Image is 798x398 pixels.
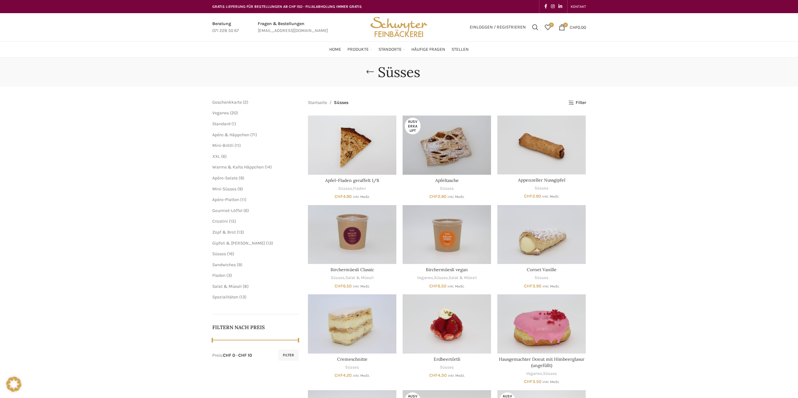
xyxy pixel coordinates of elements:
span: 13 [267,240,272,246]
nav: Breadcrumb [308,99,348,106]
a: Mini-Brötli [212,143,234,148]
a: Zopf & Brot [212,230,236,235]
span: 20 [231,110,236,116]
div: , , [403,275,491,281]
span: Produkte [347,47,369,53]
a: Sandwiches [212,262,236,267]
span: 0 [549,23,554,27]
div: , [308,275,396,281]
a: Hausgemachter Donut mit Himbeerglasur (ungefüllt) [497,294,586,353]
span: 0 [563,23,568,27]
a: Süsses [212,251,226,256]
a: Infobox link [258,20,328,34]
a: Apéro-Salate [212,175,238,181]
span: 13 [238,230,242,235]
span: 6 [223,154,225,159]
button: Filter [278,349,299,361]
a: Cornet Vanille [527,267,557,272]
a: 0 CHF0.00 [556,21,589,34]
img: Bäckerei Schwyter [368,13,430,41]
div: Preis: — [212,352,252,359]
a: Veganes [212,110,229,116]
span: Warme & Kalte Häppchen [212,164,264,170]
span: 71 [252,132,256,137]
a: Birchermüesli Classic [308,205,396,264]
span: 1 [233,121,235,127]
a: XXL [212,154,220,159]
small: inkl. MwSt. [448,374,465,378]
a: Spezialitäten [212,294,238,300]
a: Go back [362,66,378,78]
a: Erdbeertörtli [434,356,460,362]
a: Süsses [440,186,454,192]
h1: Süsses [378,64,420,80]
a: Standorte [378,43,405,56]
bdi: 3.50 [524,379,542,384]
a: Site logo [368,24,430,29]
span: 14 [266,164,270,170]
span: Stellen [452,47,469,53]
small: inkl. MwSt. [542,284,559,288]
a: Apfeltasche [403,116,491,174]
a: Appenzeller Nussgipfel [497,116,586,174]
a: Birchermüesli vegan [426,267,468,272]
span: CHF [335,373,343,378]
small: inkl. MwSt. [542,194,559,199]
span: KONTAKT [571,4,586,9]
bdi: 4.20 [335,373,352,378]
a: Süsses [434,275,448,281]
span: Einloggen / Registrieren [470,25,526,29]
a: Standard [212,121,230,127]
span: Süsses [334,99,348,106]
span: CHF [570,24,578,30]
a: Cremeschnitte [308,294,396,353]
small: inkl. MwSt. [353,374,370,378]
span: 15 [230,219,235,224]
a: Salat & Müesli [449,275,477,281]
small: inkl. MwSt. [447,284,464,288]
small: inkl. MwSt. [542,380,559,384]
a: Salat & Müesli [212,284,242,289]
span: 11 [242,197,245,202]
div: , [497,371,586,377]
a: 0 [542,21,554,34]
a: Gipfeli & [PERSON_NAME] [212,240,265,246]
small: inkl. MwSt. [353,284,370,288]
span: 13 [241,294,245,300]
a: Salat & Müesli [346,275,374,281]
a: Facebook social link [542,2,549,11]
a: Crostini [212,219,228,224]
div: Secondary navigation [568,0,589,13]
span: 16 [229,251,233,256]
a: Apfel-Fladen geraffelt 1/8 [325,178,379,183]
span: Home [329,47,341,53]
span: 8 [244,284,247,289]
span: CHF 10 [238,353,252,358]
a: Veganes [417,275,433,281]
span: Geschenkkarte [212,100,242,105]
a: Instagram social link [549,2,557,11]
a: Stellen [452,43,469,56]
span: CHF [524,283,532,289]
span: 3 [228,273,230,278]
span: CHF [429,283,438,289]
a: Erdbeertörtli [403,294,491,353]
a: Produkte [347,43,372,56]
a: Apéro-Platten [212,197,239,202]
span: CHF [429,373,438,378]
a: Gourmet-Löffel [212,208,242,213]
a: Süsses [535,275,548,281]
span: Häufige Fragen [411,47,445,53]
span: Fladen [212,273,225,278]
a: Apéro & Häppchen [212,132,249,137]
bdi: 2.90 [429,194,447,199]
span: CHF [429,194,438,199]
a: Birchermüesli vegan [403,205,491,264]
bdi: 3.90 [524,283,542,289]
span: 9 [240,175,243,181]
